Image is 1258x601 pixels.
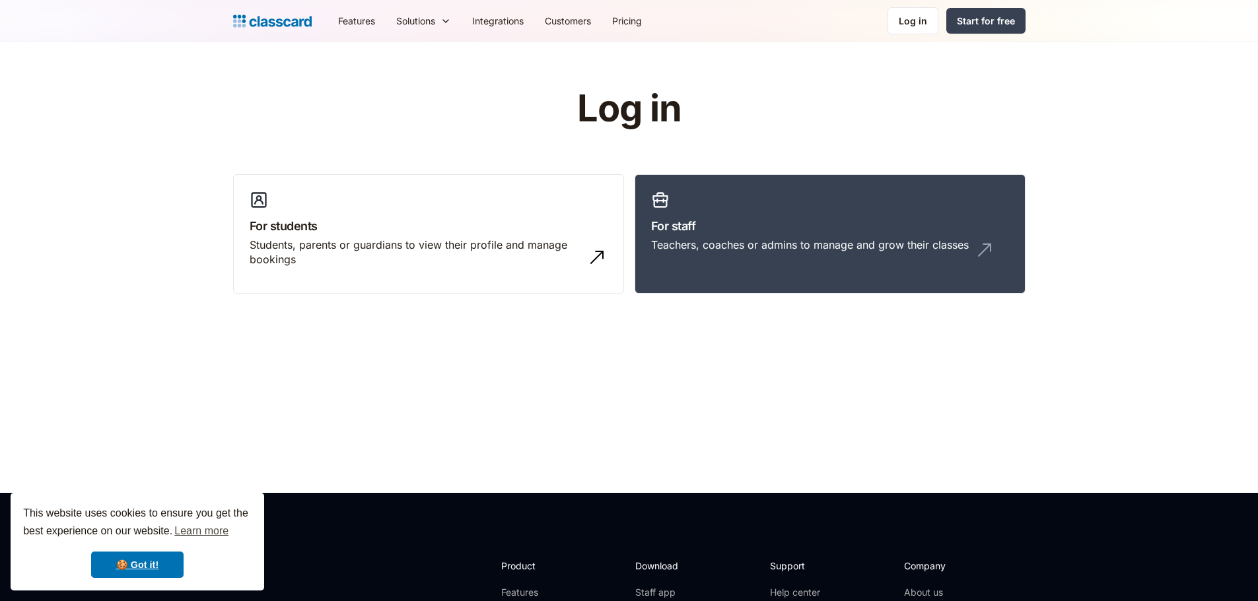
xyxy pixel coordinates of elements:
div: Solutions [386,6,462,36]
a: Pricing [602,6,652,36]
span: This website uses cookies to ensure you get the best experience on our website. [23,505,252,541]
h2: Product [501,559,572,573]
h2: Company [904,559,992,573]
div: Log in [899,14,927,28]
div: Students, parents or guardians to view their profile and manage bookings [250,237,581,267]
a: Customers [534,6,602,36]
h3: For staff [651,217,1009,235]
a: home [233,12,312,30]
div: Start for free [957,14,1015,28]
a: Start for free [946,8,1026,34]
a: Help center [770,586,823,599]
a: For staffTeachers, coaches or admins to manage and grow their classes [635,174,1026,294]
div: Teachers, coaches or admins to manage and grow their classes [651,237,969,252]
h3: For students [250,217,608,235]
a: About us [904,586,992,599]
h1: Log in [419,88,839,129]
a: Features [501,586,572,599]
h2: Support [770,559,823,573]
a: learn more about cookies [172,521,230,541]
a: Log in [888,7,938,34]
div: cookieconsent [11,493,264,590]
h2: Download [635,559,689,573]
div: Solutions [396,14,435,28]
a: Staff app [635,586,689,599]
a: For studentsStudents, parents or guardians to view their profile and manage bookings [233,174,624,294]
a: Integrations [462,6,534,36]
a: dismiss cookie message [91,552,184,578]
a: Features [328,6,386,36]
